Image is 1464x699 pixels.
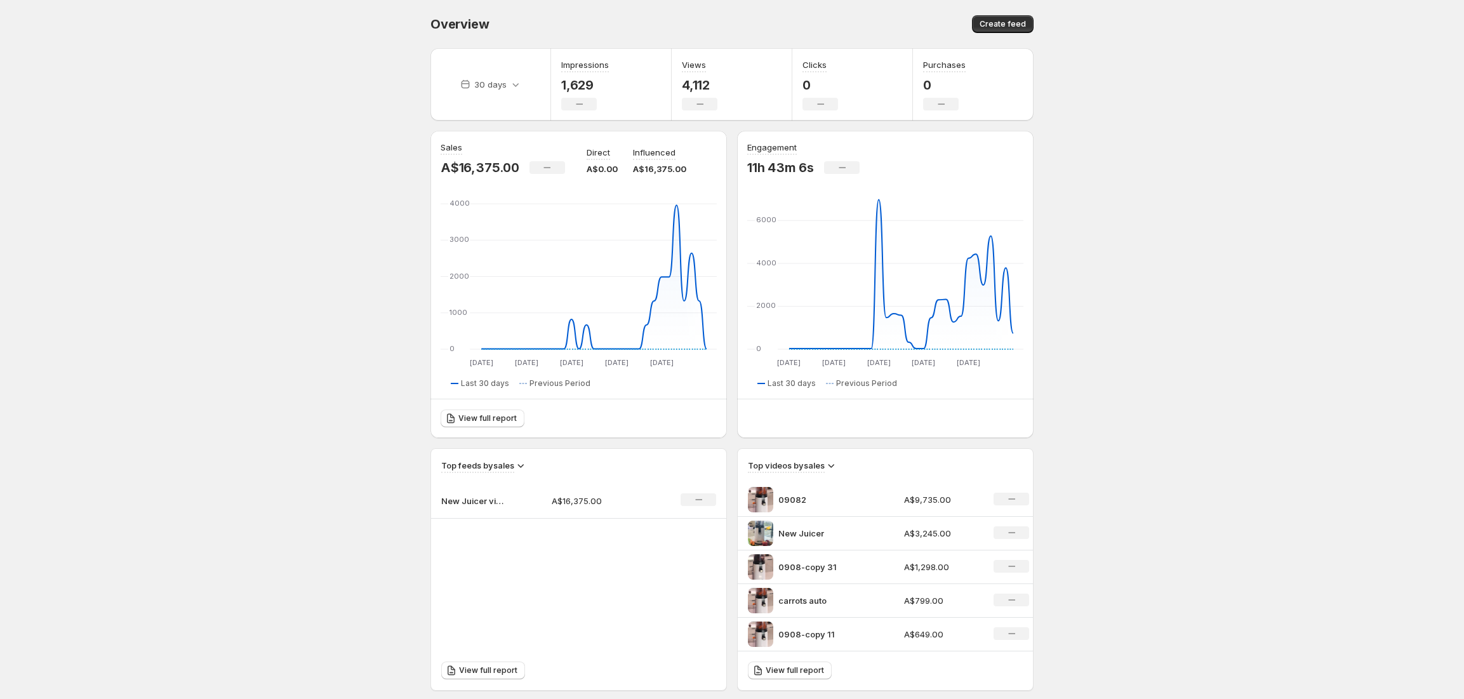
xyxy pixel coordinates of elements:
[768,378,816,389] span: Last 30 days
[561,77,609,93] p: 1,629
[449,272,469,281] text: 2000
[515,358,538,367] text: [DATE]
[756,215,776,224] text: 6000
[441,160,519,175] p: A$16,375.00
[748,588,773,613] img: carrots auto
[605,358,629,367] text: [DATE]
[748,521,773,546] img: New Juicer
[560,358,583,367] text: [DATE]
[633,163,686,175] p: A$16,375.00
[441,409,524,427] a: View full report
[972,15,1034,33] button: Create feed
[441,459,514,472] h3: Top feeds by sales
[682,58,706,71] h3: Views
[836,378,897,389] span: Previous Period
[441,141,462,154] h3: Sales
[747,160,814,175] p: 11h 43m 6s
[461,378,509,389] span: Last 30 days
[778,493,874,506] p: 09082
[756,344,761,353] text: 0
[552,495,642,507] p: A$16,375.00
[904,594,979,607] p: A$799.00
[802,58,827,71] h3: Clicks
[747,141,797,154] h3: Engagement
[756,258,776,267] text: 4000
[449,344,455,353] text: 0
[529,378,590,389] span: Previous Period
[867,358,891,367] text: [DATE]
[441,662,525,679] a: View full report
[748,459,825,472] h3: Top videos by sales
[430,17,489,32] span: Overview
[682,77,717,93] p: 4,112
[748,554,773,580] img: 0908-copy 31
[441,495,505,507] p: New Juicer video
[923,77,966,93] p: 0
[957,358,980,367] text: [DATE]
[904,561,979,573] p: A$1,298.00
[449,199,470,208] text: 4000
[561,58,609,71] h3: Impressions
[904,527,979,540] p: A$3,245.00
[748,662,832,679] a: View full report
[904,628,979,641] p: A$649.00
[778,594,874,607] p: carrots auto
[912,358,935,367] text: [DATE]
[650,358,674,367] text: [DATE]
[756,301,776,310] text: 2000
[449,308,467,317] text: 1000
[923,58,966,71] h3: Purchases
[777,358,801,367] text: [DATE]
[587,146,610,159] p: Direct
[587,163,618,175] p: A$0.00
[633,146,675,159] p: Influenced
[748,487,773,512] img: 09082
[766,665,824,676] span: View full report
[802,77,838,93] p: 0
[470,358,493,367] text: [DATE]
[449,235,469,244] text: 3000
[748,622,773,647] img: 0908-copy 11
[459,665,517,676] span: View full report
[474,78,507,91] p: 30 days
[778,561,874,573] p: 0908-copy 31
[778,628,874,641] p: 0908-copy 11
[980,19,1026,29] span: Create feed
[904,493,979,506] p: A$9,735.00
[822,358,846,367] text: [DATE]
[778,527,874,540] p: New Juicer
[458,413,517,423] span: View full report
